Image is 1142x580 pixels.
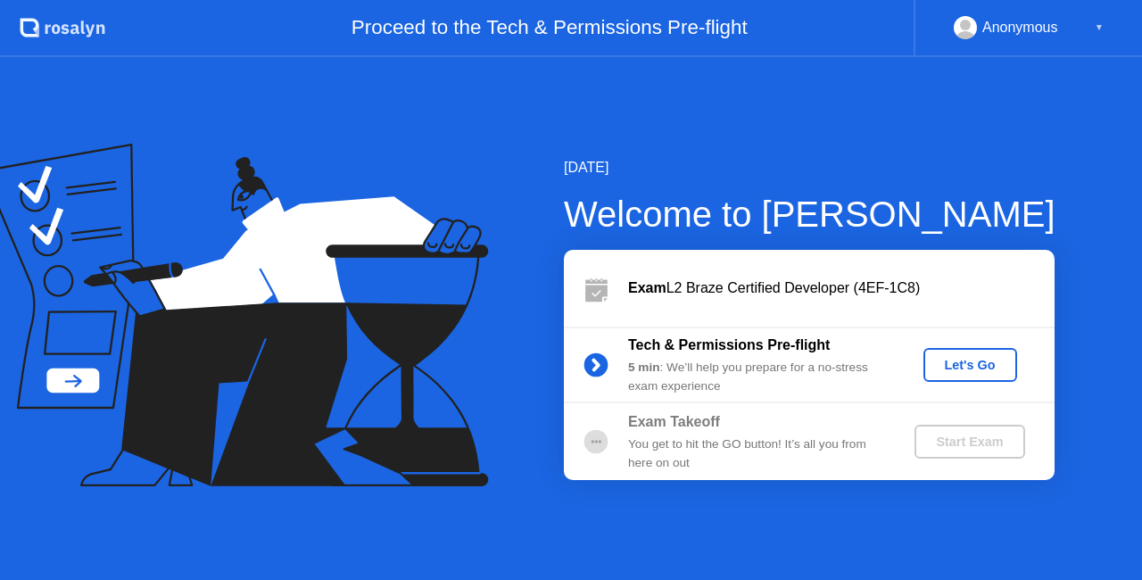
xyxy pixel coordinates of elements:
div: [DATE] [564,157,1055,178]
b: 5 min [628,360,660,374]
button: Start Exam [914,425,1024,459]
div: Let's Go [931,358,1010,372]
b: Tech & Permissions Pre-flight [628,337,830,352]
div: Start Exam [922,435,1017,449]
div: Welcome to [PERSON_NAME] [564,187,1055,241]
div: Anonymous [982,16,1058,39]
button: Let's Go [923,348,1017,382]
div: You get to hit the GO button! It’s all you from here on out [628,435,885,472]
div: L2 Braze Certified Developer (4EF-1C8) [628,278,1055,299]
div: : We’ll help you prepare for a no-stress exam experience [628,359,885,395]
div: ▼ [1095,16,1104,39]
b: Exam Takeoff [628,414,720,429]
b: Exam [628,280,666,295]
